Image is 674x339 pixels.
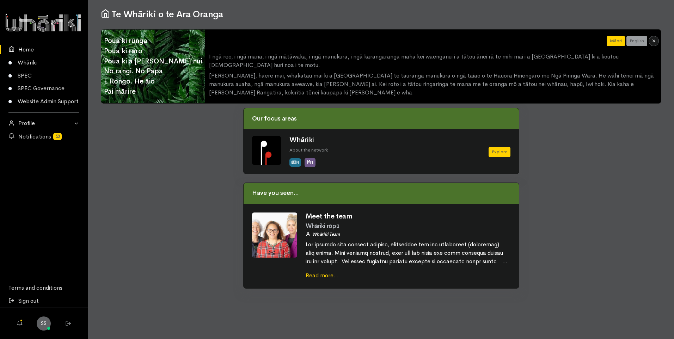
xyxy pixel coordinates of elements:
[289,135,314,144] a: Whāriki
[209,72,657,97] p: [PERSON_NAME], haere mai, whakatau mai ki a [GEOGRAPHIC_DATA] te tauranga manukura o ngā taiao o ...
[252,136,281,165] img: Whariki%20Icon_Icon_Tile.png
[607,36,625,46] button: Māori
[244,183,519,204] div: Have you seen...
[626,36,647,46] button: English
[101,8,661,20] h1: Te Whāriki o te Ara Oranga
[37,316,51,331] a: SS
[244,108,519,129] div: Our focus areas
[209,53,657,69] p: I ngā reo, i ngā mana, i ngā mātāwaka, i ngā manukura, i ngā karangaranga maha kei waenganui i a ...
[101,33,205,100] span: Poua ki runga Poua ki raro Poua ki a [PERSON_NAME] nui Nō rangi. Nō Papa E Rongo. He āio Pai mārire
[306,272,339,279] a: Read more...
[489,147,510,157] a: Explore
